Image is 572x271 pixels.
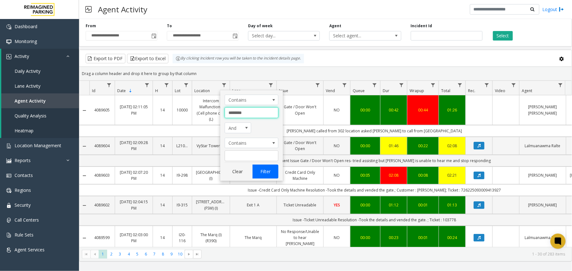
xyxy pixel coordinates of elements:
[196,169,226,181] a: [GEOGRAPHIC_DATA] (I)
[523,104,562,116] a: [PERSON_NAME] [PERSON_NAME]
[384,107,403,113] a: 00:42
[281,169,319,181] a: Credit Card Only Machine
[79,108,89,113] a: Collapse Details
[225,95,267,105] span: Contains
[334,235,340,240] span: NO
[370,81,379,89] a: Queue Filter Menu
[99,250,107,258] span: Page 1
[196,98,226,122] a: Intercom Malfunctions (Cell phone call) (L)
[6,203,11,208] img: 'icon'
[15,232,33,238] span: Rule Sets
[248,31,305,40] span: Select day...
[384,235,403,241] div: 00:23
[143,81,151,89] a: Date Filter Menu
[105,81,113,89] a: Id Filter Menu
[79,81,572,247] div: Data table
[6,54,11,59] img: 'icon'
[334,202,340,208] span: YES
[15,157,31,163] span: Reports
[523,202,562,208] a: [PERSON_NAME]
[523,172,562,178] a: [PERSON_NAME]
[15,83,40,89] span: Lane Activity
[443,143,462,149] div: 02:08
[329,23,341,29] label: Agent
[334,173,340,178] span: NO
[281,202,319,208] a: Ticket Unreadable
[107,250,116,258] span: Page 2
[117,88,126,93] span: Date
[234,235,273,241] a: The Marq
[95,2,150,17] h3: Agent Activity
[1,123,79,138] a: Heatmap
[225,138,278,148] span: Location Filter Operators
[6,143,11,148] img: 'icon'
[15,68,40,74] span: Daily Activity
[175,88,180,93] span: Lot
[313,81,322,89] a: Issue Filter Menu
[231,31,238,40] span: Toggle popup
[354,143,376,149] div: 00:00
[327,202,346,208] a: YES
[327,143,346,149] a: NO
[79,144,89,149] a: Collapse Details
[195,252,200,257] span: Go to the last page
[185,250,193,259] span: Go to the next page
[79,203,89,208] a: Collapse Details
[443,235,462,241] div: 00:24
[150,250,159,258] span: Page 7
[15,142,61,148] span: Location Management
[281,229,319,247] a: No Response/Unable to hear [PERSON_NAME]
[225,95,278,105] span: Location Filter Operators
[15,23,37,29] span: Dashboard
[334,107,340,113] span: NO
[133,250,142,258] span: Page 5
[384,202,403,208] div: 01:12
[142,250,150,258] span: Page 6
[334,143,340,148] span: NO
[119,199,149,211] a: [DATE] 02:04:15 PM
[225,107,278,118] input: Location Filter
[155,88,158,93] span: H
[248,23,273,29] label: Day of week
[6,248,11,253] img: 'icon'
[234,202,273,208] a: Exit 1 A
[79,173,89,178] a: Collapse Details
[354,202,376,208] div: 00:00
[443,107,462,113] a: 01:26
[411,143,435,149] div: 00:22
[15,53,29,59] span: Activity
[119,169,149,181] a: [DATE] 02:07:20 PM
[327,172,346,178] a: NO
[6,24,11,29] img: 'icon'
[167,23,172,29] label: To
[543,6,564,13] a: Logout
[196,199,226,211] a: [STREET_ADDRESS] (FSW) (I)
[1,49,79,64] a: Activity
[411,172,435,178] div: 00:08
[167,250,176,258] span: Page 9
[182,81,191,89] a: Lot Filter Menu
[15,38,37,44] span: Monitoring
[173,54,304,63] div: By clicking Incident row you will be taken to the incident details page.
[384,143,403,149] a: 01:46
[495,88,505,93] span: Video
[522,88,532,93] span: Agent
[330,31,386,40] span: Select agent...
[232,88,241,93] span: Lane
[340,81,349,89] a: Vend Filter Menu
[176,56,181,61] img: infoIcon.svg
[176,202,188,208] a: I9-315
[225,150,278,161] input: Location Filter
[79,68,572,79] div: Drag a column header and drop it here to group by that column
[411,107,435,113] a: 00:44
[326,88,335,93] span: Vend
[15,247,45,253] span: Agent Services
[15,187,31,193] span: Regions
[127,54,168,63] button: Export to Excel
[176,172,188,178] a: I9-298
[176,250,185,258] span: Page 10
[193,250,202,259] span: Go to the last page
[93,107,111,113] a: 4089605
